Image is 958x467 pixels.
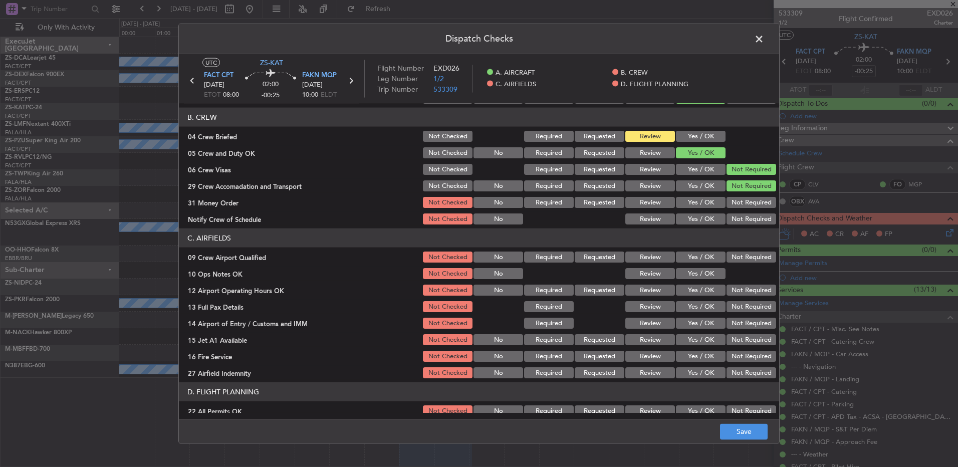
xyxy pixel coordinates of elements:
[727,180,776,191] button: Not Required
[727,367,776,378] button: Not Required
[179,24,779,54] header: Dispatch Checks
[727,164,776,175] button: Not Required
[727,197,776,208] button: Not Required
[727,334,776,345] button: Not Required
[727,351,776,362] button: Not Required
[727,252,776,263] button: Not Required
[727,318,776,329] button: Not Required
[727,213,776,224] button: Not Required
[727,285,776,296] button: Not Required
[727,405,776,416] button: Not Required
[727,301,776,312] button: Not Required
